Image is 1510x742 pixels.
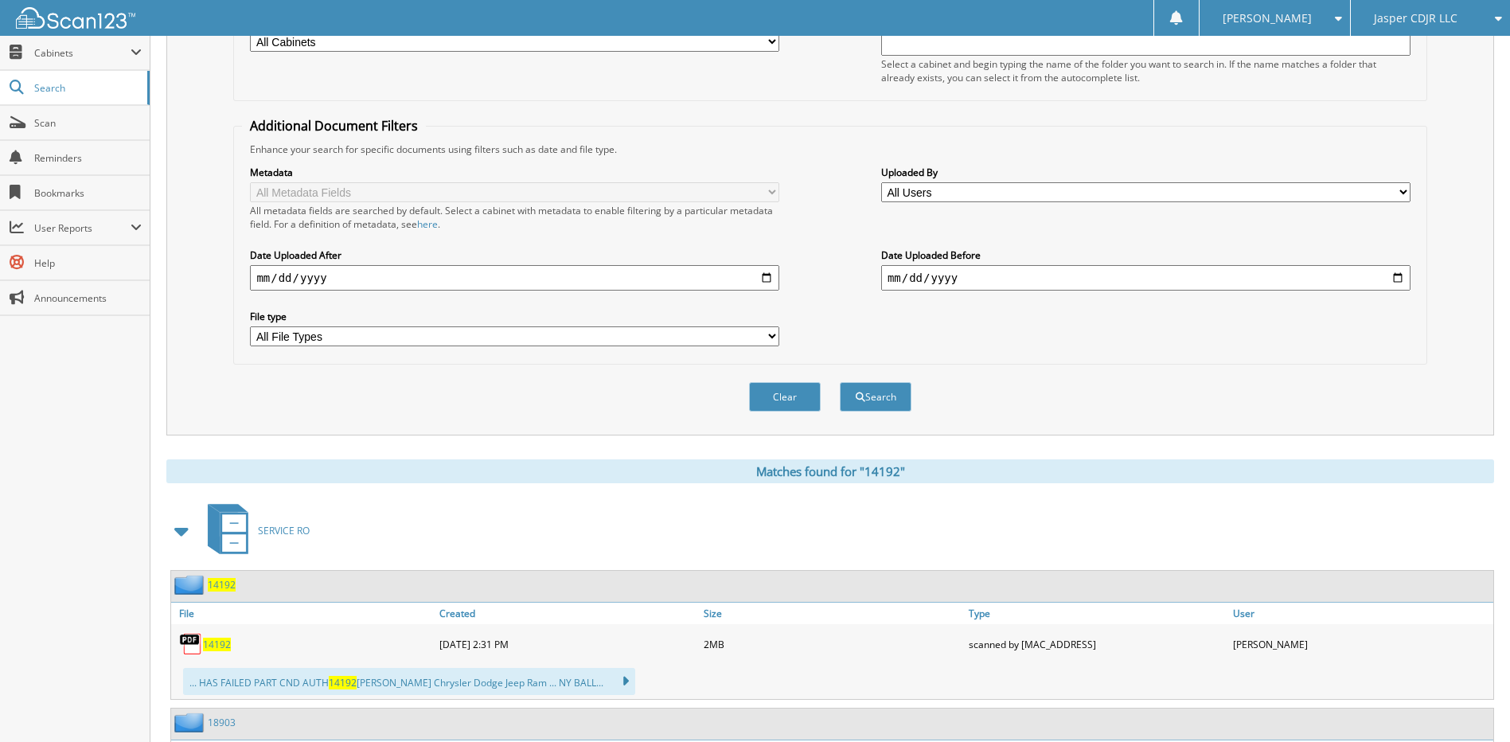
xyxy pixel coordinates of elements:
span: SERVICE RO [258,524,310,537]
a: Type [965,603,1229,624]
span: User Reports [34,221,131,235]
div: scanned by [MAC_ADDRESS] [965,628,1229,660]
span: Search [34,81,139,95]
a: File [171,603,435,624]
span: Scan [34,116,142,130]
legend: Additional Document Filters [242,117,426,135]
input: end [881,265,1411,291]
span: Cabinets [34,46,131,60]
img: PDF.png [179,632,203,656]
label: Uploaded By [881,166,1411,179]
label: Metadata [250,166,779,179]
a: 14192 [203,638,231,651]
a: SERVICE RO [198,499,310,562]
div: All metadata fields are searched by default. Select a cabinet with metadata to enable filtering b... [250,204,779,231]
span: Jasper CDJR LLC [1374,14,1457,23]
span: Reminders [34,151,142,165]
div: Enhance your search for specific documents using filters such as date and file type. [242,143,1418,156]
label: Date Uploaded Before [881,248,1411,262]
iframe: Chat Widget [1430,666,1510,742]
button: Search [840,382,911,412]
img: folder2.png [174,713,208,732]
a: Created [435,603,700,624]
span: [PERSON_NAME] [1223,14,1312,23]
div: 2MB [700,628,964,660]
a: User [1229,603,1493,624]
img: scan123-logo-white.svg [16,7,135,29]
a: 14192 [208,578,236,592]
img: folder2.png [174,575,208,595]
input: start [250,265,779,291]
span: Help [34,256,142,270]
span: Bookmarks [34,186,142,200]
div: Select a cabinet and begin typing the name of the folder you want to search in. If the name match... [881,57,1411,84]
button: Clear [749,382,821,412]
a: here [417,217,438,231]
div: [PERSON_NAME] [1229,628,1493,660]
a: 18903 [208,716,236,729]
label: Date Uploaded After [250,248,779,262]
a: Size [700,603,964,624]
label: File type [250,310,779,323]
span: 14192 [329,676,357,689]
div: ... HAS FAILED PART CND AUTH [PERSON_NAME] Chrysler Dodge Jeep Ram ... NY BALL... [183,668,635,695]
div: [DATE] 2:31 PM [435,628,700,660]
span: Announcements [34,291,142,305]
div: Matches found for "14192" [166,459,1494,483]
